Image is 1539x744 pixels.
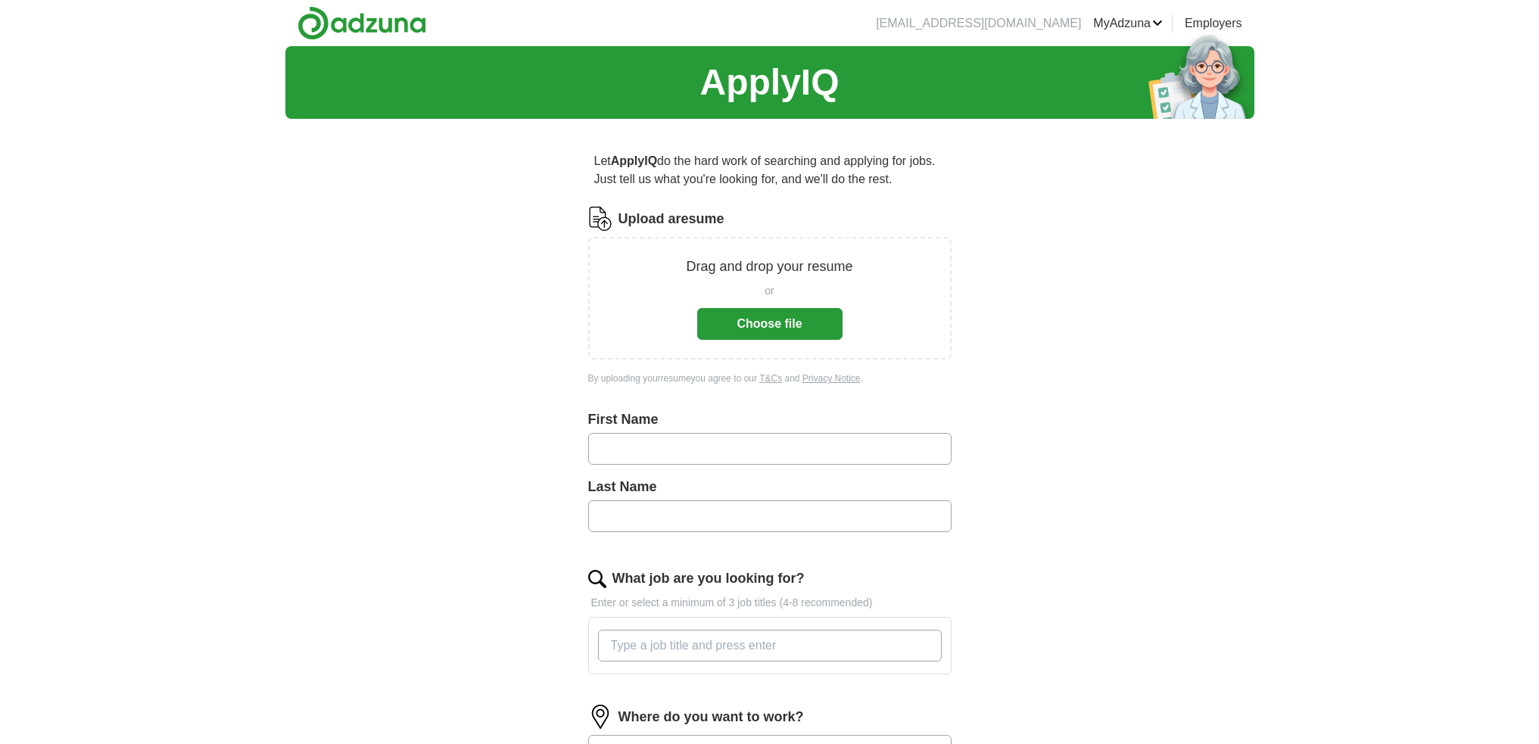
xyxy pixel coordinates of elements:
[588,372,952,385] div: By uploading your resume you agree to our and .
[588,207,612,231] img: CV Icon
[588,705,612,729] img: location.png
[697,308,843,340] button: Choose file
[588,595,952,611] p: Enter or select a minimum of 3 job titles (4-8 recommended)
[611,154,657,167] strong: ApplyIQ
[598,630,942,662] input: Type a job title and press enter
[765,283,774,299] span: or
[588,146,952,195] p: Let do the hard work of searching and applying for jobs. Just tell us what you're looking for, an...
[802,373,861,384] a: Privacy Notice
[588,409,952,430] label: First Name
[876,14,1081,33] li: [EMAIL_ADDRESS][DOMAIN_NAME]
[1093,14,1163,33] a: MyAdzuna
[618,707,804,727] label: Where do you want to work?
[618,209,724,229] label: Upload a resume
[612,568,805,589] label: What job are you looking for?
[298,6,426,40] img: Adzuna logo
[699,55,839,110] h1: ApplyIQ
[588,477,952,497] label: Last Name
[759,373,782,384] a: T&Cs
[1185,14,1242,33] a: Employers
[588,570,606,588] img: search.png
[686,257,852,277] p: Drag and drop your resume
